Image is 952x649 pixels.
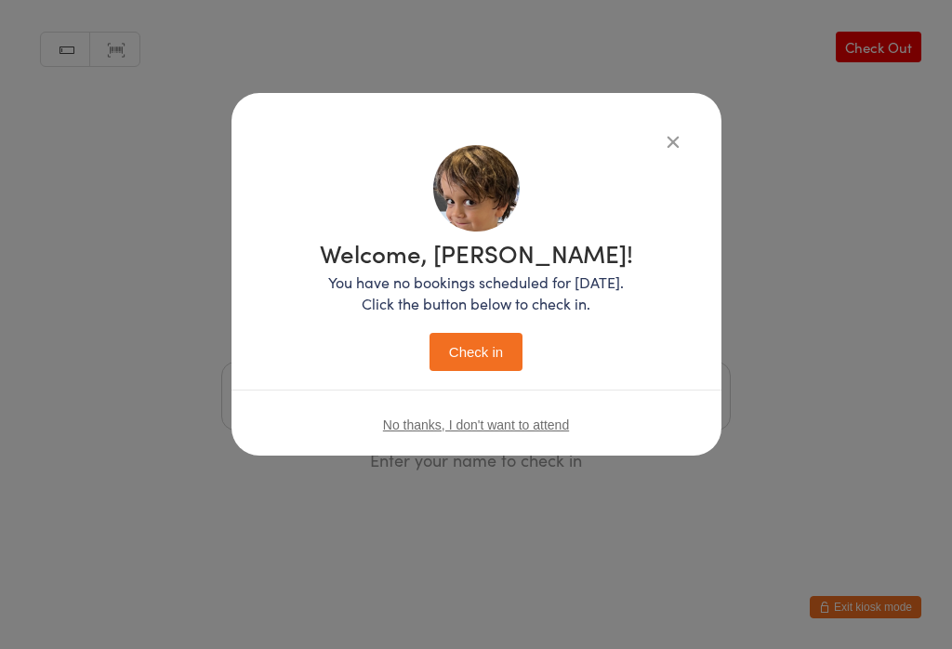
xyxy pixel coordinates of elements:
[430,333,522,371] button: Check in
[433,145,520,232] img: image1757645083.png
[383,417,569,432] button: No thanks, I don't want to attend
[320,272,633,314] p: You have no bookings scheduled for [DATE]. Click the button below to check in.
[320,241,633,265] h1: Welcome, [PERSON_NAME]!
